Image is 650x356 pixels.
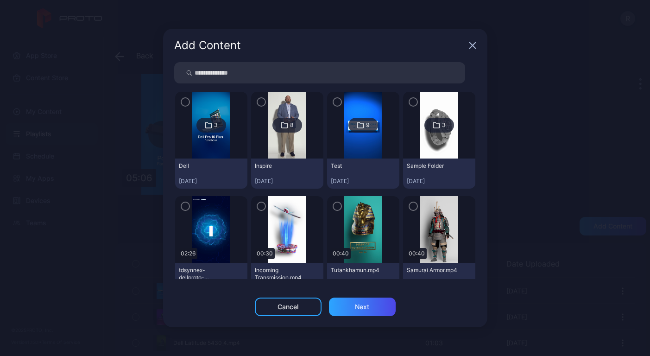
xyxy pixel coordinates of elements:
[407,267,458,274] div: Samurai Armor.mp4
[290,121,293,129] div: 8
[407,162,458,170] div: Sample Folder
[174,40,465,51] div: Add Content
[214,121,218,129] div: 3
[329,298,396,316] button: Next
[407,178,472,185] div: [DATE]
[355,303,369,311] div: Next
[179,178,244,185] div: [DATE]
[331,248,351,259] div: 00:40
[179,267,230,281] div: tdsynnex-dellproto-vertical_v03.mp4
[331,162,382,170] div: Test
[179,162,230,170] div: Dell
[278,303,298,311] div: Cancel
[442,121,446,129] div: 3
[331,267,382,274] div: Tutankhamun.mp4
[255,248,275,259] div: 00:30
[255,267,306,281] div: Incoming Transmission.mp4
[179,248,197,259] div: 02:26
[255,178,320,185] div: [DATE]
[255,298,322,316] button: Cancel
[331,178,396,185] div: [DATE]
[255,162,306,170] div: Inspire
[366,121,369,129] div: 9
[407,248,427,259] div: 00:40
